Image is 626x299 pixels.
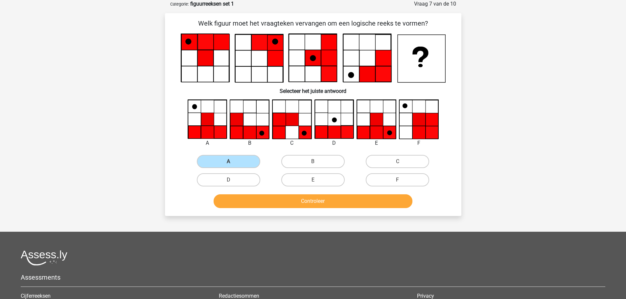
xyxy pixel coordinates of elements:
[310,139,359,147] div: D
[170,2,189,7] small: Categorie:
[214,194,412,208] button: Controleer
[219,293,259,299] a: Redactiesommen
[21,273,605,281] h5: Assessments
[175,18,451,28] p: Welk figuur moet het vraagteken vervangen om een logische reeks te vormen?
[281,155,345,168] label: B
[267,139,317,147] div: C
[183,139,232,147] div: A
[21,293,51,299] a: Cijferreeksen
[352,139,401,147] div: E
[197,173,260,186] label: D
[366,173,429,186] label: F
[281,173,345,186] label: E
[175,83,451,94] h6: Selecteer het juiste antwoord
[394,139,444,147] div: F
[417,293,434,299] a: Privacy
[190,1,234,7] strong: figuurreeksen set 1
[197,155,260,168] label: A
[21,250,67,266] img: Assessly logo
[366,155,429,168] label: C
[225,139,274,147] div: B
